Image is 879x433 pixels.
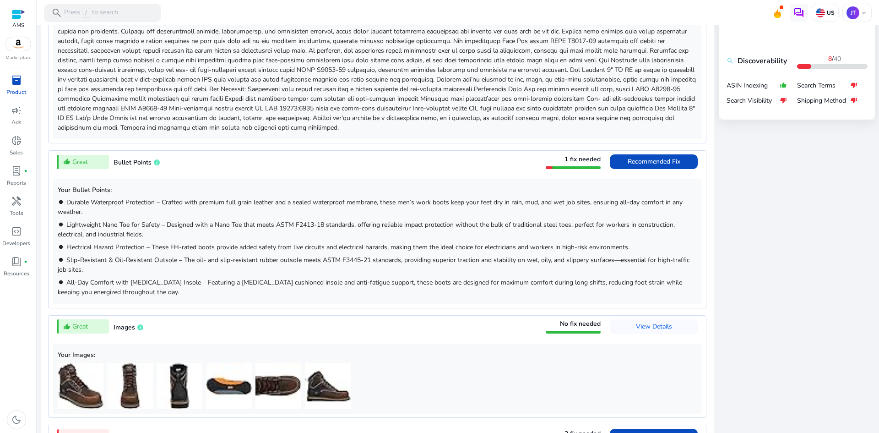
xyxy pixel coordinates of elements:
[797,81,850,90] p: Search Terms
[6,37,31,51] img: amazon.svg
[63,158,71,165] mat-icon: thumb_up_alt
[628,157,680,166] span: Recommended Fix
[58,351,697,359] h5: Your Images:
[10,148,23,157] p: Sales
[58,17,697,132] p: Loremip 5" DO SI Ame’c Adipiscing Elit Seddo – Eiusmodtemp Inci Utl, Etdo-Magnaaliq, Enimadmini V...
[58,363,103,409] img: 41er1fa8mML._AC_US40_.jpg
[58,186,697,194] h5: Your Bullet Points:
[780,93,787,108] mat-icon: thumb_down_alt
[11,414,22,425] span: dark_mode
[727,57,734,65] mat-icon: search
[11,226,22,237] span: code_blocks
[58,279,64,285] mat-icon: brightness_1
[738,55,787,66] b: Discoverability
[58,256,689,274] span: Slip-Resistant & Oil-Resistant Outsole – The oil- and slip-resistant rubber outsole meets ASTM F3...
[51,7,62,18] span: search
[72,157,88,167] span: Great
[66,243,629,252] span: Electrical Hazard Protection – These EH-rated boots provide added safety from live circuits and e...
[816,8,825,17] img: us.svg
[305,363,351,409] img: 41t22NLHVeL._AC_US40_.jpg
[11,105,22,116] span: campaign
[58,244,64,250] mat-icon: brightness_1
[610,319,698,334] button: View Details
[206,363,252,409] img: 31k7CxCUobL._AC_US40_.jpg
[64,8,118,18] p: Press to search
[24,169,27,173] span: fiber_manual_record
[24,260,27,263] span: fiber_manual_record
[63,323,71,330] mat-icon: thumb_up_alt
[825,9,835,16] p: US
[11,21,25,29] p: AMS
[157,363,202,409] img: 41DY6tmS2vL._AC_US40_.jpg
[11,256,22,267] span: book_4
[58,221,64,228] mat-icon: brightness_1
[560,319,601,328] span: No fix needed
[7,179,26,187] p: Reports
[58,220,675,239] span: Lightweight Nano Toe for Safety – Designed with a Nano Toe that meets ASTM F2413-18 standards, of...
[797,96,850,105] p: Shipping Method
[11,165,22,176] span: lab_profile
[72,322,88,331] span: Great
[564,155,601,164] span: 1 fix needed
[255,363,301,409] img: 413SC5iDQsL._AC_US40_.jpg
[58,199,64,205] mat-icon: brightness_1
[6,88,26,96] p: Product
[11,196,22,207] span: handyman
[846,6,859,19] p: JT
[114,323,135,332] span: Images
[2,239,30,247] p: Developers
[114,158,152,167] span: Bullet Points
[107,363,153,409] img: 410apV4bOzL._AC_US40_.jpg
[828,55,832,63] b: 8
[850,78,857,93] mat-icon: thumb_down_alt
[10,209,23,217] p: Tools
[11,135,22,146] span: donut_small
[11,75,22,86] span: inventory_2
[82,8,90,18] span: /
[11,118,22,126] p: Ads
[780,78,787,93] mat-icon: thumb_up_alt
[850,93,857,108] mat-icon: thumb_down_alt
[4,269,29,278] p: Resources
[610,154,698,169] button: Recommended Fix
[5,55,31,61] p: Marketplace
[727,81,780,90] p: ASIN Indexing
[58,198,683,216] span: Durable Waterproof Protection – Crafted with premium full grain leather and a sealed waterproof m...
[727,96,780,105] p: Search Visibility
[58,257,64,263] mat-icon: brightness_1
[636,322,672,331] span: View Details
[860,9,868,16] span: keyboard_arrow_down
[58,278,682,296] span: All-Day Comfort with [MEDICAL_DATA] Insole – Featuring a [MEDICAL_DATA] cushioned insole and anti...
[834,55,841,63] span: 40
[828,55,841,63] span: /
